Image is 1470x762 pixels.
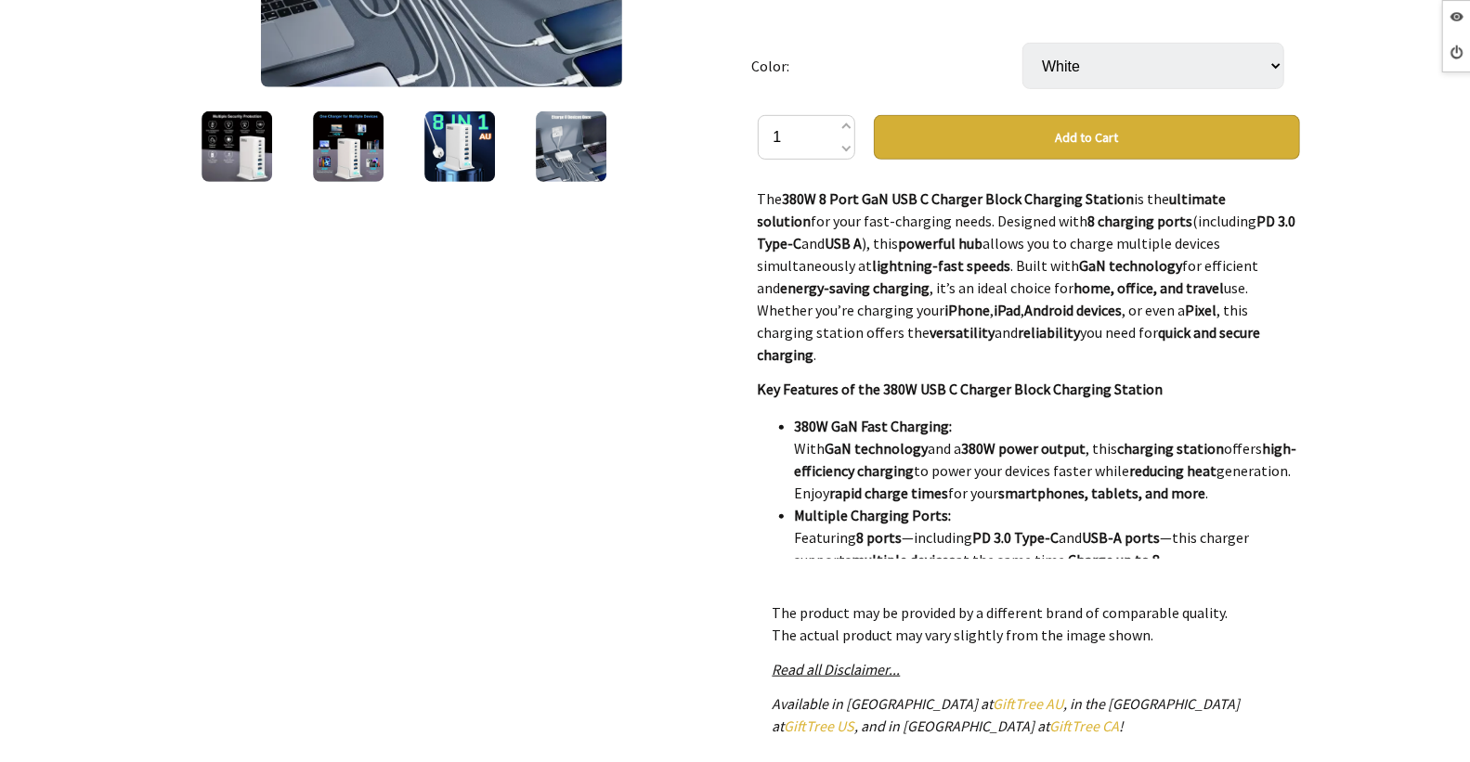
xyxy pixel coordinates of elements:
[857,528,903,547] strong: 8 ports
[202,111,272,182] img: 380W 8 Port GaN Fast Charging Station
[852,550,956,569] strong: multiple devices
[826,234,863,252] strong: USB A
[773,660,901,678] a: Read all Disclaimer...
[785,717,855,735] a: GiftTree US
[1080,256,1183,275] strong: GaN technology
[781,278,930,297] strong: energy-saving charging
[758,187,1300,366] p: The is the for your fast-charging needs. Designed with (including and ), this allows you to charg...
[1050,717,1120,735] a: GiftTree CA
[536,111,606,182] img: 380W 8 Port GaN Fast Charging Station
[795,504,1300,593] li: Featuring —including and —this charger supports at the same time. simultaneously without sacrific...
[874,115,1300,160] button: Add to Cart
[995,301,1021,319] strong: iPad
[773,601,1285,646] p: The product may be provided by a different brand of comparable quality. The actual product may va...
[930,323,995,342] strong: versatility
[999,484,1206,502] strong: smartphones, tablets, and more
[751,17,1022,115] td: Color:
[795,417,953,435] strong: 380W GaN Fast Charging:
[1130,461,1217,480] strong: reducing heat
[758,380,1164,398] strong: Key Features of the 380W USB C Charger Block Charging Station
[783,189,1135,208] strong: 380W 8 Port GaN USB C Charger Block Charging Station
[1186,301,1217,319] strong: Pixel
[1025,301,1123,319] strong: Android devices
[830,484,949,502] strong: rapid charge times
[1074,278,1225,297] strong: home, office, and travel
[795,439,1297,480] strong: high-efficiency charging
[962,439,1086,458] strong: 380W power output
[313,111,384,182] img: 380W 8 Port GaN Fast Charging Station
[826,439,929,458] strong: GaN technology
[1088,212,1193,230] strong: 8 charging ports
[873,256,1011,275] strong: lightning-fast speeds
[1083,528,1161,547] strong: USB-A ports
[795,415,1300,504] li: With and a , this offers to power your devices faster while generation. Enjoy for your .
[1118,439,1225,458] strong: charging station
[973,528,1060,547] strong: PD 3.0 Type-C
[1019,323,1081,342] strong: reliability
[945,301,991,319] strong: iPhone
[424,111,495,182] img: 380W 8 Port GaN Fast Charging Station
[795,506,952,524] strong: Multiple Charging Ports:
[994,694,1064,713] a: GiftTree AU
[899,234,983,252] strong: powerful hub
